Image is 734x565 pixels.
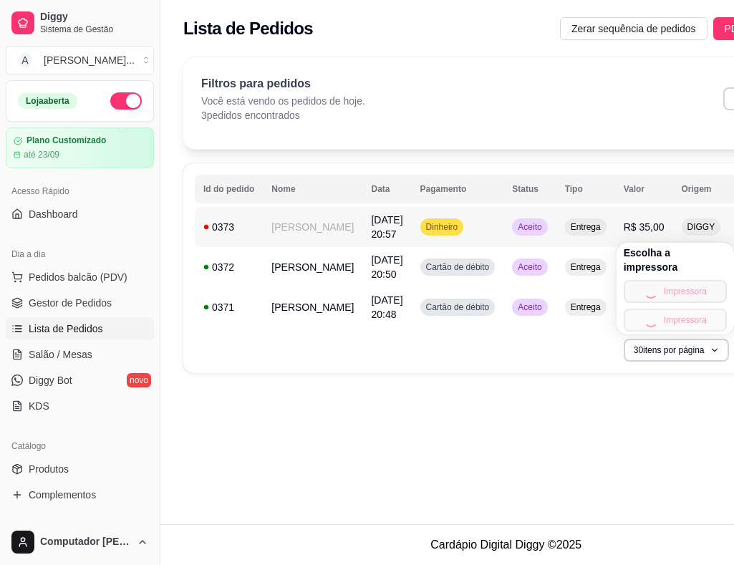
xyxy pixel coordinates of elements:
[40,11,148,24] span: Diggy
[423,261,493,273] span: Cartão de débito
[568,261,604,273] span: Entrega
[29,207,78,221] span: Dashboard
[6,180,154,203] div: Acesso Rápido
[29,399,49,413] span: KDS
[556,175,615,203] th: Tipo
[624,221,665,233] span: R$ 35,00
[201,108,365,122] p: 3 pedidos encontrados
[515,221,544,233] span: Aceito
[195,175,263,203] th: Id do pedido
[29,462,69,476] span: Produtos
[423,301,493,313] span: Cartão de débito
[615,175,673,203] th: Valor
[362,175,411,203] th: Data
[503,175,556,203] th: Status
[26,135,106,146] article: Plano Customizado
[40,24,148,35] span: Sistema de Gestão
[571,21,696,37] span: Zerar sequência de pedidos
[18,93,77,109] div: Loja aberta
[263,207,362,247] td: [PERSON_NAME]
[371,254,402,280] span: [DATE] 20:50
[624,339,729,362] button: 30itens por página
[568,221,604,233] span: Entrega
[515,261,544,273] span: Aceito
[263,247,362,287] td: [PERSON_NAME]
[624,246,727,274] h4: Escolha a impressora
[29,270,127,284] span: Pedidos balcão (PDV)
[201,94,365,108] p: Você está vendo os pedidos de hoje.
[371,214,402,240] span: [DATE] 20:57
[29,322,103,336] span: Lista de Pedidos
[263,287,362,327] td: [PERSON_NAME]
[515,301,544,313] span: Aceito
[685,221,718,233] span: DIGGY
[201,75,365,92] p: Filtros para pedidos
[29,296,112,310] span: Gestor de Pedidos
[183,17,313,40] h2: Lista de Pedidos
[203,220,254,234] div: 0373
[371,294,402,320] span: [DATE] 20:48
[6,435,154,458] div: Catálogo
[24,149,59,160] article: até 23/09
[6,243,154,266] div: Dia a dia
[423,221,461,233] span: Dinheiro
[6,46,154,74] button: Select a team
[18,53,32,67] span: A
[673,175,730,203] th: Origem
[110,92,142,110] button: Alterar Status
[203,260,254,274] div: 0372
[568,301,604,313] span: Entrega
[40,536,131,549] span: Computador [PERSON_NAME]
[44,53,135,67] div: [PERSON_NAME] ...
[412,175,504,203] th: Pagamento
[203,300,254,314] div: 0371
[263,175,362,203] th: Nome
[29,347,92,362] span: Salão / Mesas
[29,373,72,387] span: Diggy Bot
[29,488,96,502] span: Complementos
